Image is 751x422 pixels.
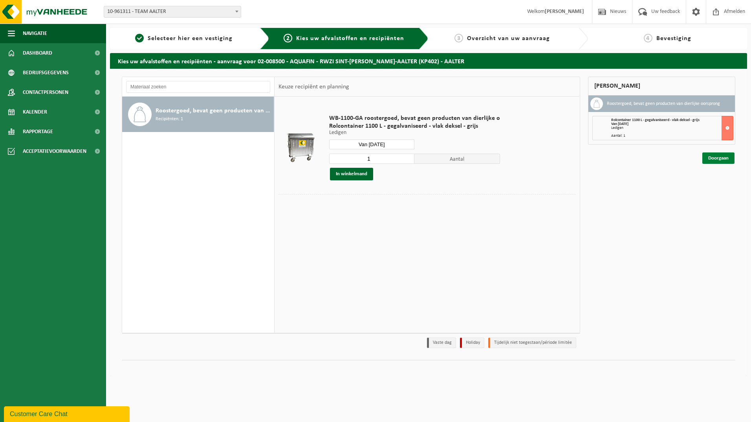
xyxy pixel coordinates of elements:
span: Rolcontainer 1100 L - gegalvaniseerd - vlak deksel - grijs [329,122,500,130]
span: Aantal [414,154,500,164]
span: Bevestiging [656,35,691,42]
span: Rapportage [23,122,53,141]
span: 10-961311 - TEAM AALTER [104,6,241,17]
span: Kies uw afvalstoffen en recipiënten [296,35,404,42]
div: Keuze recipiënt en planning [275,77,353,97]
span: Rolcontainer 1100 L - gegalvaniseerd - vlak deksel - grijs [611,118,700,122]
span: Dashboard [23,43,52,63]
h3: Roostergoed, bevat geen producten van dierlijke oorsprong [607,97,720,110]
span: 1 [135,34,144,42]
span: Bedrijfsgegevens [23,63,69,83]
li: Vaste dag [427,338,456,348]
a: 1Selecteer hier een vestiging [114,34,254,43]
span: WB-1100-GA roostergoed, bevat geen producten van dierlijke o [329,114,500,122]
button: Roostergoed, bevat geen producten van dierlijke oorsprong Recipiënten: 1 [122,97,274,132]
span: Navigatie [23,24,47,43]
span: Acceptatievoorwaarden [23,141,86,161]
span: Roostergoed, bevat geen producten van dierlijke oorsprong [156,106,272,116]
div: Ledigen [611,126,733,130]
span: Kalender [23,102,47,122]
input: Selecteer datum [329,139,415,149]
iframe: chat widget [4,405,131,422]
button: In winkelmand [330,168,373,180]
span: 2 [284,34,292,42]
li: Tijdelijk niet toegestaan/période limitée [488,338,576,348]
span: 10-961311 - TEAM AALTER [104,6,241,18]
strong: Van [DATE] [611,122,628,126]
div: Aantal: 1 [611,134,733,138]
a: Doorgaan [702,152,735,164]
span: Recipiënten: 1 [156,116,183,123]
div: [PERSON_NAME] [588,77,736,95]
span: 4 [644,34,652,42]
h2: Kies uw afvalstoffen en recipiënten - aanvraag voor 02-008500 - AQUAFIN - RWZI SINT-[PERSON_NAME]... [110,53,747,68]
span: Overzicht van uw aanvraag [467,35,550,42]
span: Contactpersonen [23,83,68,102]
span: Selecteer hier een vestiging [148,35,233,42]
strong: [PERSON_NAME] [545,9,584,15]
input: Materiaal zoeken [126,81,270,93]
li: Holiday [460,338,484,348]
p: Ledigen [329,130,500,136]
span: 3 [454,34,463,42]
